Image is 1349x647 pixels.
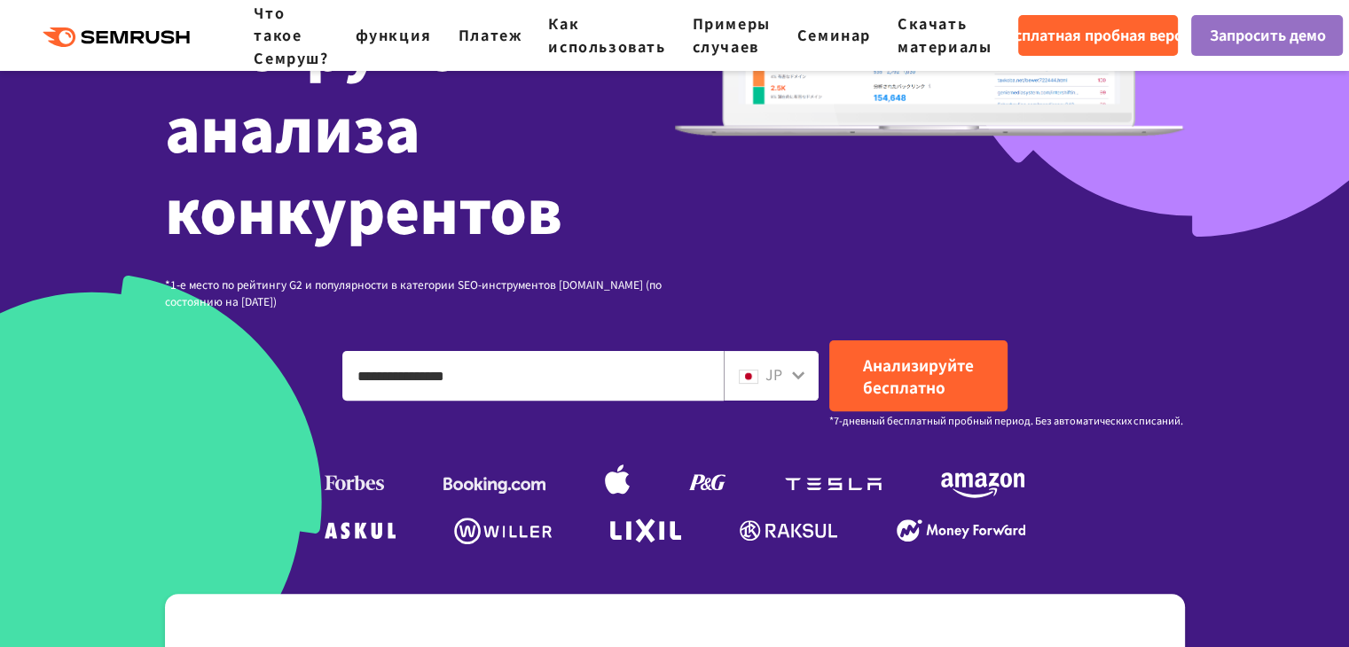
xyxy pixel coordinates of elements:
a: Запросить демо [1191,15,1343,56]
a: Что такое Семруш? [254,2,328,68]
a: Бесплатная пробная версия [1018,15,1178,56]
font: Бесплатная пробная версия [997,24,1200,45]
a: Примеры случаев [693,12,771,57]
font: Запросить демо [1209,24,1325,45]
font: инструмент анализа конкурентов [165,3,562,251]
a: Анализируйте бесплатно [829,340,1008,411]
a: Семинар [797,24,871,45]
a: Платеж [459,24,522,45]
font: JP [765,363,782,385]
input: Введите домен, ключевое слово или URL [343,352,723,400]
a: Скачать материалы [898,12,992,57]
font: *1-е место по рейтингу G2 и популярности в категории SEO-инструментов [DOMAIN_NAME] (по состоянию... [165,277,662,308]
a: функция [356,24,432,45]
font: Анализируйте бесплатно [863,354,974,398]
a: Как использовать [548,12,665,57]
font: *7-дневный бесплатный пробный период. Без автоматических списаний. [829,413,1183,427]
